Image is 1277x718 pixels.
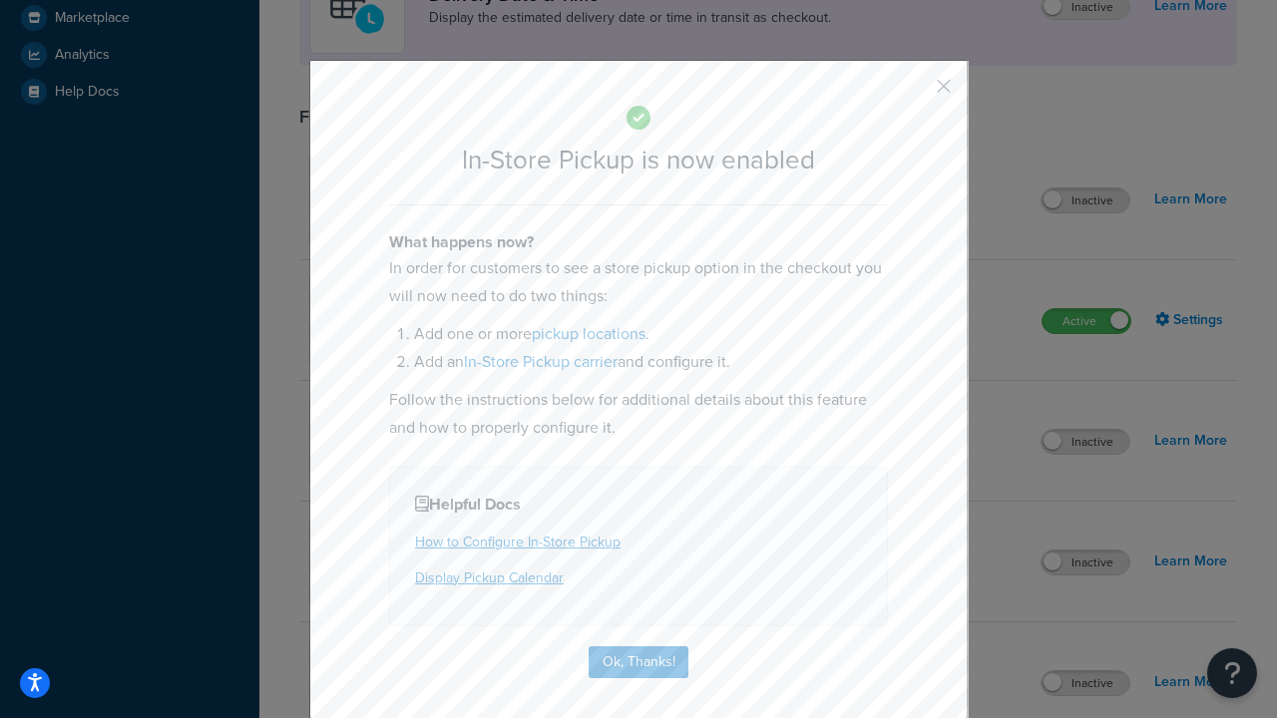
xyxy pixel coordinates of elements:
[532,322,645,345] a: pickup locations
[415,567,564,588] a: Display Pickup Calendar
[415,532,621,552] a: How to Configure In-Store Pickup
[589,646,688,678] button: Ok, Thanks!
[389,230,888,254] h4: What happens now?
[389,386,888,442] p: Follow the instructions below for additional details about this feature and how to properly confi...
[414,348,888,376] li: Add an and configure it.
[415,493,862,517] h4: Helpful Docs
[464,350,618,373] a: In-Store Pickup carrier
[389,254,888,310] p: In order for customers to see a store pickup option in the checkout you will now need to do two t...
[414,320,888,348] li: Add one or more .
[389,146,888,175] h2: In-Store Pickup is now enabled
